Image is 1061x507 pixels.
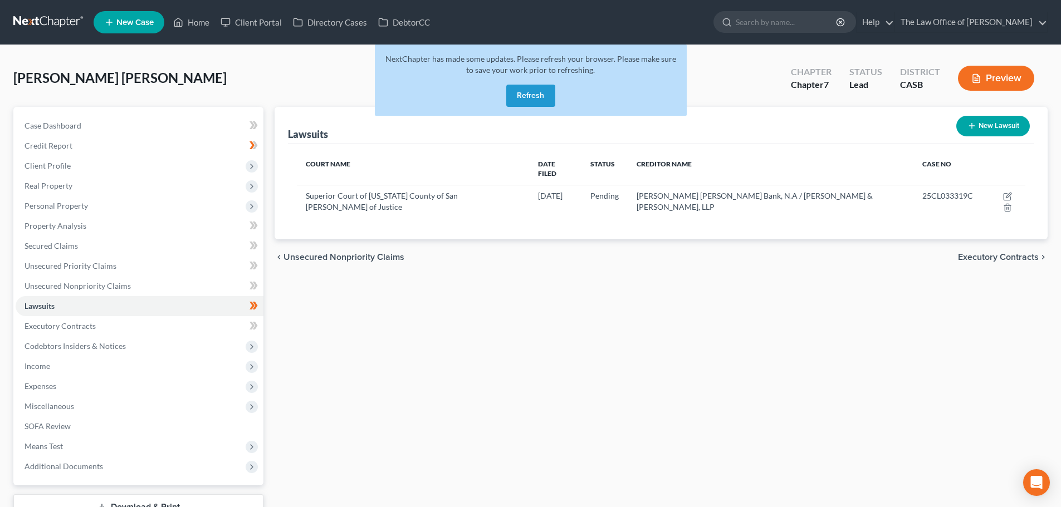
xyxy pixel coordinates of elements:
div: Status [849,66,882,78]
div: Lawsuits [288,127,328,141]
span: Unsecured Nonpriority Claims [25,281,131,291]
a: Help [857,12,894,32]
span: Property Analysis [25,221,86,230]
a: Secured Claims [16,236,263,256]
span: Status [590,160,615,168]
span: Lawsuits [25,301,55,311]
div: Chapter [791,66,832,78]
button: New Lawsuit [956,116,1030,136]
span: Executory Contracts [958,253,1039,262]
span: Means Test [25,441,63,451]
span: Additional Documents [25,461,103,471]
a: Home [168,12,215,32]
span: Superior Court of [US_STATE] County of San [PERSON_NAME] of Justice [306,191,458,211]
a: Unsecured Priority Claims [16,256,263,276]
i: chevron_right [1039,253,1048,262]
span: Miscellaneous [25,401,74,411]
span: [PERSON_NAME] [PERSON_NAME] Bank, N.A / [PERSON_NAME] & [PERSON_NAME], LLP [637,191,873,211]
input: Search by name... [736,12,838,32]
span: Secured Claims [25,241,78,250]
span: [PERSON_NAME] [PERSON_NAME] [13,70,227,86]
span: NextChapter has made some updates. Please refresh your browser. Please make sure to save your wor... [385,54,676,75]
div: Chapter [791,78,832,91]
a: Executory Contracts [16,316,263,336]
span: SOFA Review [25,421,71,431]
a: SOFA Review [16,416,263,436]
span: Creditor Name [637,160,692,168]
span: Executory Contracts [25,321,96,331]
span: 25CL033319C [922,191,973,200]
span: Real Property [25,181,72,190]
a: Unsecured Nonpriority Claims [16,276,263,296]
a: Property Analysis [16,216,263,236]
a: The Law Office of [PERSON_NAME] [895,12,1047,32]
div: District [900,66,940,78]
a: Lawsuits [16,296,263,316]
a: DebtorCC [373,12,436,32]
span: Personal Property [25,201,88,210]
button: Refresh [506,85,555,107]
span: Unsecured Nonpriority Claims [283,253,404,262]
span: Court Name [306,160,350,168]
div: Open Intercom Messenger [1023,469,1050,496]
span: Pending [590,191,619,200]
span: [DATE] [538,191,563,200]
div: CASB [900,78,940,91]
span: 7 [824,79,829,90]
button: chevron_left Unsecured Nonpriority Claims [275,253,404,262]
a: Case Dashboard [16,116,263,136]
div: Lead [849,78,882,91]
a: Client Portal [215,12,287,32]
span: Expenses [25,381,56,391]
span: Case Dashboard [25,121,81,130]
i: chevron_left [275,253,283,262]
span: Codebtors Insiders & Notices [25,341,126,351]
span: New Case [116,18,154,27]
span: Credit Report [25,141,72,150]
span: Income [25,361,50,371]
button: Executory Contracts chevron_right [958,253,1048,262]
span: Date Filed [538,160,556,178]
a: Credit Report [16,136,263,156]
span: Case No [922,160,951,168]
span: Client Profile [25,161,71,170]
a: Directory Cases [287,12,373,32]
button: Preview [958,66,1034,91]
span: Unsecured Priority Claims [25,261,116,270]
